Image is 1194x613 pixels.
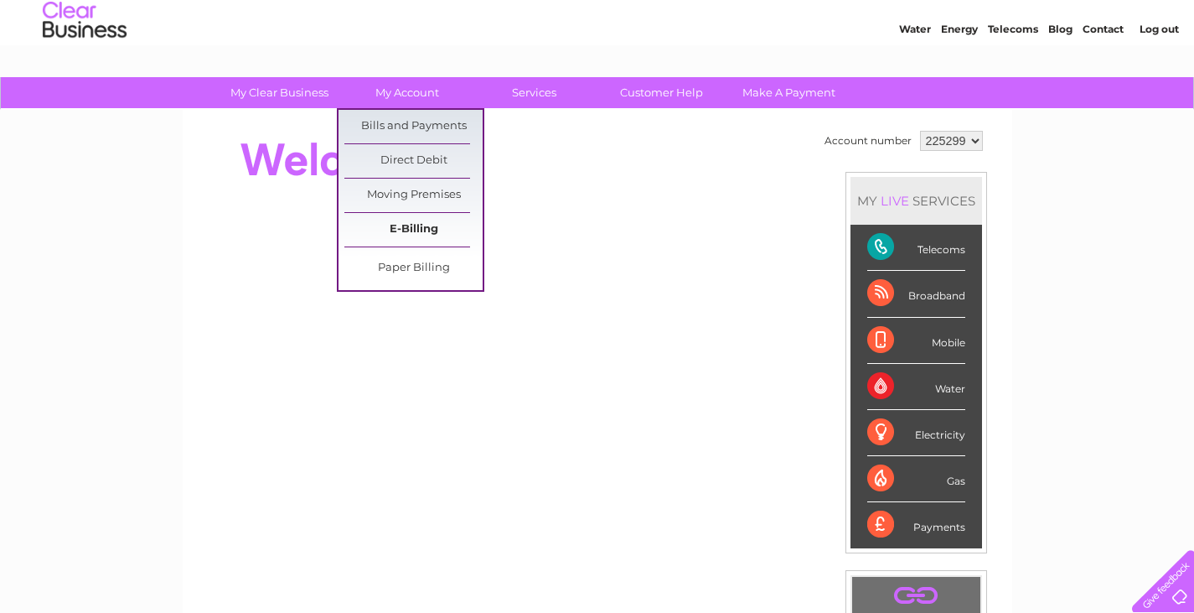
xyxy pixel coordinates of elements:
td: Account number [820,127,916,155]
div: Telecoms [867,225,965,271]
a: Bills and Payments [344,110,483,143]
div: Gas [867,456,965,502]
a: Direct Debit [344,144,483,178]
div: Payments [867,502,965,548]
a: My Account [338,77,476,108]
a: My Clear Business [210,77,349,108]
div: MY SERVICES [850,177,982,225]
div: Broadband [867,271,965,317]
a: Water [899,71,931,84]
div: LIVE [877,193,912,209]
a: Services [465,77,603,108]
div: Mobile [867,318,965,364]
a: Log out [1140,71,1179,84]
a: Make A Payment [720,77,858,108]
a: 0333 014 3131 [878,8,994,29]
a: E-Billing [344,213,483,247]
div: Electricity [867,410,965,456]
a: Blog [1048,71,1073,84]
img: logo.png [42,44,127,95]
a: Moving Premises [344,179,483,212]
a: Paper Billing [344,252,483,285]
a: Energy [941,71,978,84]
a: . [856,581,976,610]
div: Water [867,364,965,410]
div: Clear Business is a trading name of Verastar Limited (registered in [GEOGRAPHIC_DATA] No. 3667643... [202,9,994,81]
a: Customer Help [592,77,731,108]
a: Contact [1083,71,1124,84]
a: Telecoms [988,71,1038,84]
